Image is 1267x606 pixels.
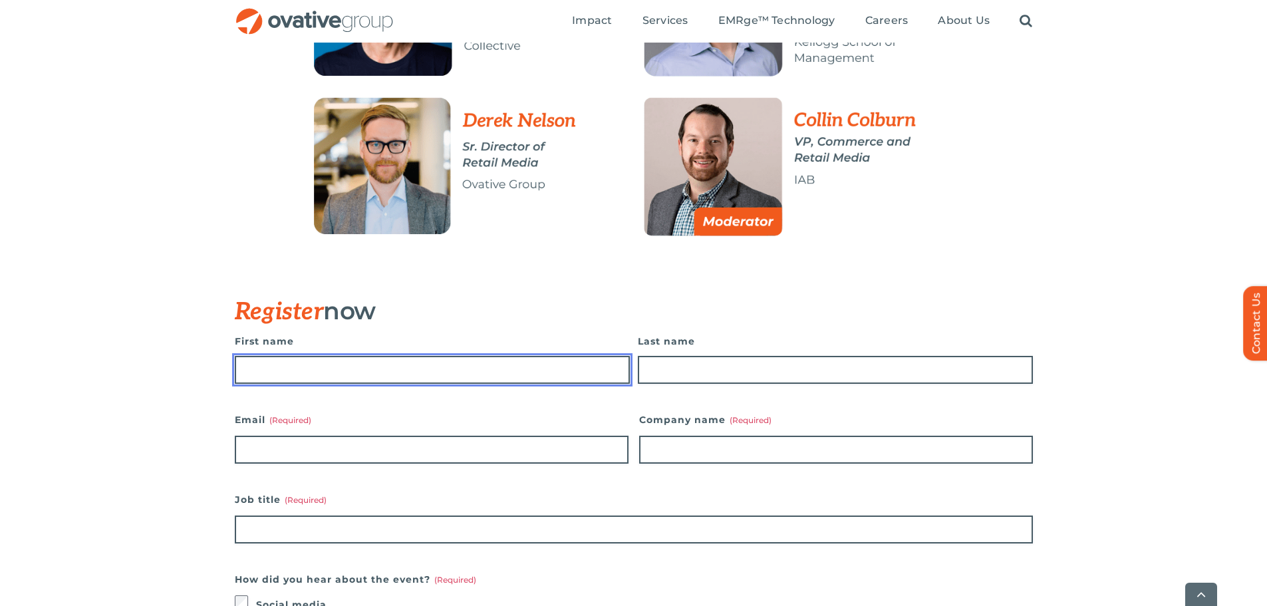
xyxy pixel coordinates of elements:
[235,332,630,351] label: First name
[1020,14,1032,29] a: Search
[235,490,1033,509] label: Job title
[235,570,476,589] legend: How did you hear about the event?
[235,7,394,19] a: OG_Full_horizontal_RGB
[718,14,835,27] span: EMRge™ Technology
[235,297,966,325] h3: now
[865,14,909,29] a: Careers
[434,575,476,585] span: (Required)
[938,14,990,27] span: About Us
[865,14,909,27] span: Careers
[572,14,612,27] span: Impact
[730,415,772,425] span: (Required)
[938,14,990,29] a: About Us
[269,415,311,425] span: (Required)
[642,14,688,27] span: Services
[572,14,612,29] a: Impact
[639,410,1033,429] label: Company name
[285,495,327,505] span: (Required)
[642,14,688,29] a: Services
[638,332,1033,351] label: Last name
[718,14,835,29] a: EMRge™ Technology
[235,297,324,327] span: Register
[235,410,629,429] label: Email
